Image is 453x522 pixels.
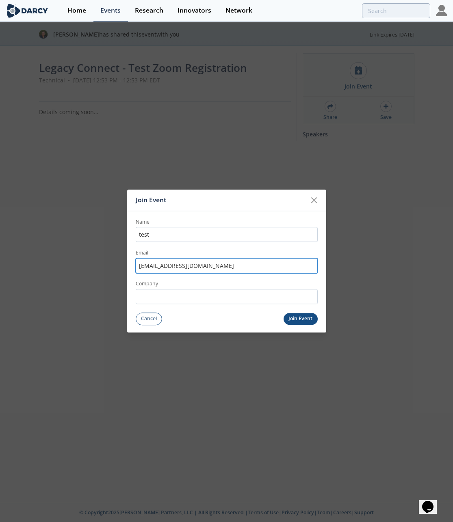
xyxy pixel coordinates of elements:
div: Innovators [178,7,211,14]
div: Join Event [136,192,307,208]
div: Home [67,7,86,14]
img: logo-wide.svg [6,4,49,18]
input: Advanced Search [362,3,430,18]
img: Profile [436,5,447,16]
button: Join Event [284,313,318,325]
div: Network [225,7,252,14]
div: Research [135,7,163,14]
div: Events [100,7,121,14]
iframe: chat widget [419,490,445,514]
label: Company [136,280,318,288]
button: Cancel [136,313,163,325]
label: Email [136,249,318,257]
label: Name [136,218,318,226]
